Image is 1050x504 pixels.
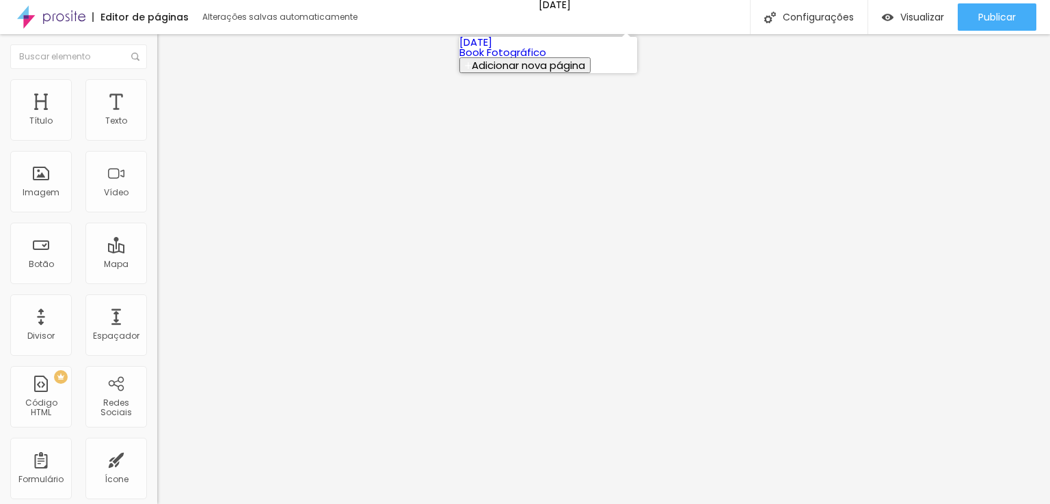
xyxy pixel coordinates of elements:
div: Editor de páginas [92,12,189,22]
div: Vídeo [104,188,129,197]
div: Botão [29,260,54,269]
button: Publicar [958,3,1036,31]
div: Imagem [23,188,59,197]
div: Ícone [105,475,129,484]
span: Visualizar [900,12,944,23]
div: Divisor [27,331,55,341]
div: Código HTML [14,398,68,418]
button: Visualizar [868,3,958,31]
div: Alterações salvas automaticamente [202,13,360,21]
a: Book Fotográfico [459,45,546,59]
div: Espaçador [93,331,139,341]
a: [DATE] [459,35,492,49]
img: Icone [131,53,139,61]
div: Mapa [104,260,129,269]
div: Redes Sociais [89,398,143,418]
span: Publicar [978,12,1016,23]
input: Buscar elemento [10,44,147,69]
span: Adicionar nova página [472,58,585,72]
div: Título [29,116,53,126]
iframe: Editor [157,34,1050,504]
div: Texto [105,116,127,126]
img: Icone [764,12,776,23]
div: Formulário [18,475,64,484]
img: view-1.svg [882,12,893,23]
button: Adicionar nova página [459,57,591,73]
